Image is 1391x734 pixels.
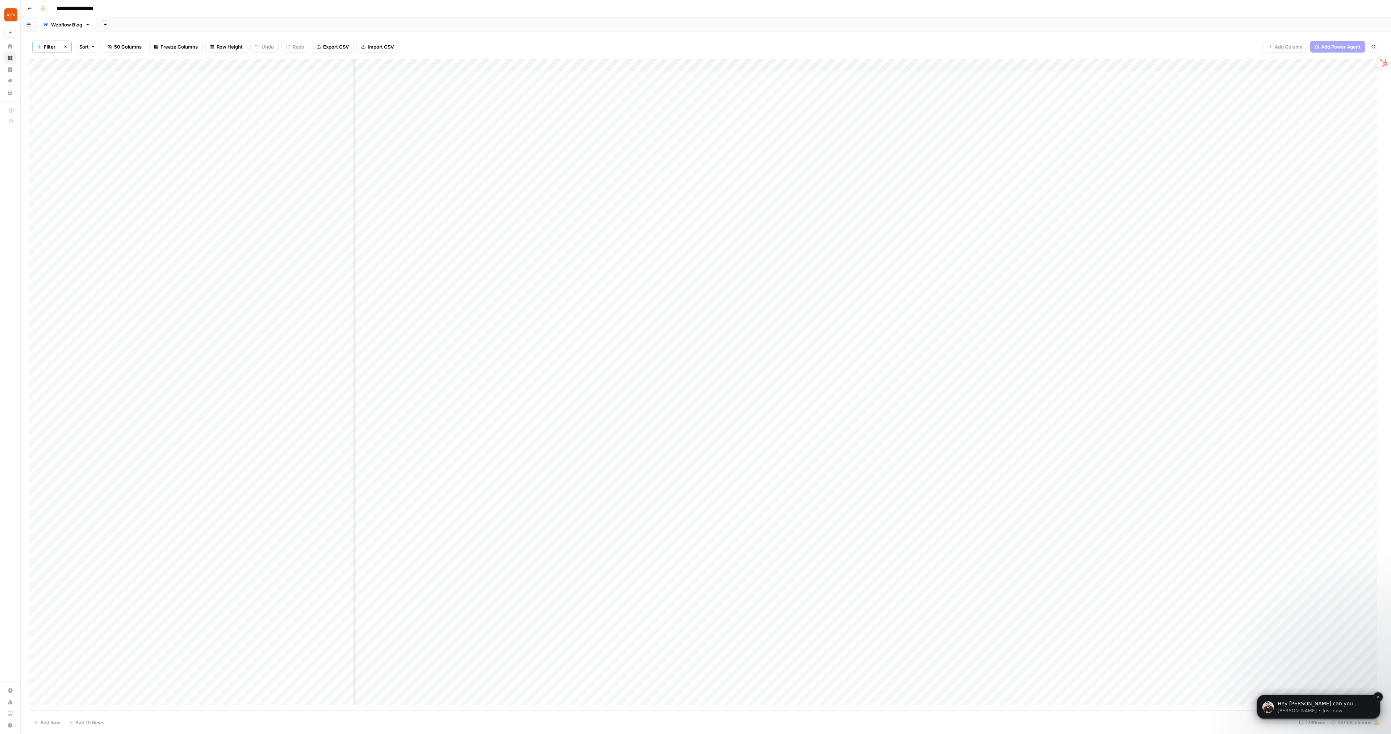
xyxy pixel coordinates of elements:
a: Usage [4,696,16,708]
button: Add 10 Rows [64,717,109,728]
button: Add Row [29,717,64,728]
button: Add Column [1263,41,1307,53]
iframe: Intercom notifications message [1246,649,1391,730]
button: Redo [281,41,309,53]
a: Learning Hub [4,708,16,720]
a: Browse [4,52,16,64]
button: Import CSV [356,41,398,53]
button: Dismiss notification [127,43,137,53]
p: Message from Manuel, sent Just now [32,58,125,65]
span: 1 [38,44,41,50]
div: Webflow Blog [51,21,82,28]
span: Sort [79,43,89,50]
span: Redo [293,43,304,50]
button: Row Height [205,41,247,53]
button: Export CSV [312,41,354,53]
a: Webflow Blog [37,17,96,32]
span: Undo [262,43,274,50]
button: Sort [75,41,100,53]
button: 1Filter [33,41,60,53]
div: message notification from Manuel, Just now. Hey André can you refresh the page and try Insights a... [11,46,134,70]
div: 1 [37,44,42,50]
span: Add Row [40,719,60,726]
span: Filter [44,43,55,50]
button: Help + Support [4,720,16,731]
span: Add 10 Rows [75,719,104,726]
a: Opportunities [4,75,16,87]
img: Profile image for Manuel [16,52,28,64]
button: 50 Columns [103,41,146,53]
button: Add Power Agent [1310,41,1365,53]
span: Hey [PERSON_NAME] can you refresh the page and try Insights again please? It should be working now. [32,51,120,79]
span: Import CSV [368,43,394,50]
a: Settings [4,685,16,696]
button: Undo [250,41,279,53]
span: 50 Columns [114,43,142,50]
span: Export CSV [323,43,349,50]
button: Freeze Columns [149,41,202,53]
span: Freeze Columns [160,43,198,50]
button: Workspace: LETS [4,6,16,24]
a: Home [4,41,16,52]
span: Row Height [217,43,243,50]
a: Your Data [4,87,16,99]
span: Add Power Agent [1321,43,1361,50]
span: Add Column [1275,43,1303,50]
a: Insights [4,64,16,75]
img: LETS Logo [4,8,17,21]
